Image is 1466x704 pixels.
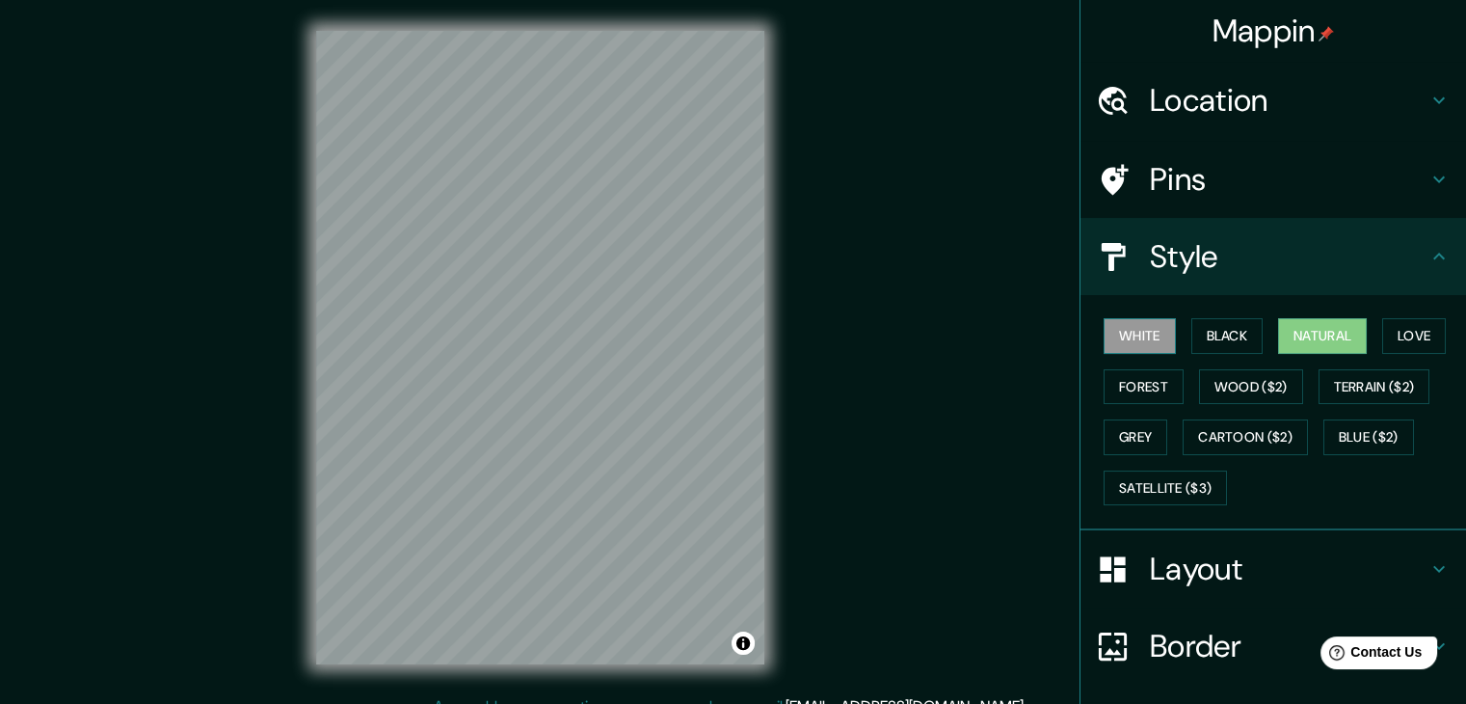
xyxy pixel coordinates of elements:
button: White [1104,318,1176,354]
h4: Style [1150,237,1427,276]
button: Grey [1104,420,1167,455]
div: Layout [1080,530,1466,608]
h4: Border [1150,627,1427,665]
button: Cartoon ($2) [1183,420,1308,455]
button: Forest [1104,369,1184,405]
button: Natural [1278,318,1367,354]
h4: Location [1150,81,1427,120]
button: Toggle attribution [732,632,755,655]
h4: Mappin [1213,12,1335,50]
button: Satellite ($3) [1104,471,1227,506]
div: Style [1080,218,1466,295]
img: pin-icon.png [1319,26,1334,41]
button: Blue ($2) [1323,420,1414,455]
button: Love [1382,318,1446,354]
iframe: Help widget launcher [1294,629,1445,683]
button: Wood ($2) [1199,369,1303,405]
h4: Pins [1150,160,1427,199]
canvas: Map [316,31,764,664]
div: Border [1080,608,1466,685]
button: Terrain ($2) [1319,369,1430,405]
button: Black [1191,318,1264,354]
h4: Layout [1150,550,1427,588]
div: Location [1080,62,1466,139]
div: Pins [1080,141,1466,218]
